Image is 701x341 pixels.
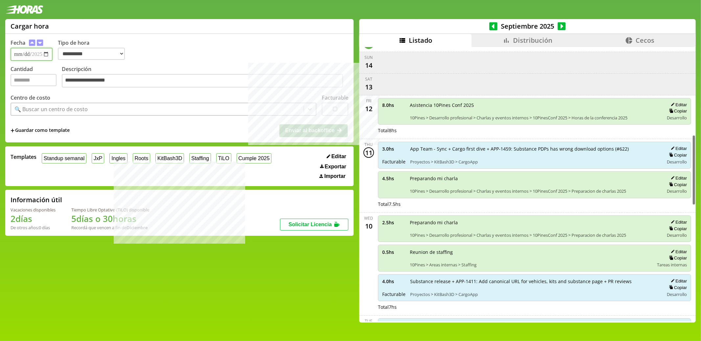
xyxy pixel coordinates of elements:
span: Desarrollo [667,291,687,297]
button: Copiar [667,285,687,290]
button: Standup semanal [42,153,86,163]
span: Facturable [382,291,406,297]
span: 2.5 hs [382,219,405,226]
span: 4.0 hs [382,278,406,284]
button: TiLO [216,153,231,163]
span: Exportar [325,164,346,170]
span: Desarrollo [667,115,687,121]
button: Editar [669,278,687,284]
button: Roots [133,153,150,163]
span: +Guardar como template [11,127,70,134]
div: Recordá que vencen a fin de [71,225,149,231]
button: Ingles [109,153,127,163]
span: Substance release + APP-1411: Add canonical URL for vehicles, kits and substance page + PR reviews [410,278,659,284]
span: 10Pines > Desarrollo profesional > Charlas y eventos internos > 10PinesConf 2025 > Horas de la co... [410,115,659,121]
button: JxP [92,153,104,163]
span: 10Pines > Areas internas > Staffing [410,262,652,268]
img: logotipo [5,5,43,14]
div: Sat [365,76,372,82]
span: Desarrollo [667,232,687,238]
div: Tue [365,318,373,324]
span: 0.5 hs [382,249,405,255]
span: Preparando mi charla [410,175,659,182]
div: Vacaciones disponibles [11,207,56,213]
span: Importar [324,173,346,179]
div: Wed [364,215,373,221]
label: Cantidad [11,65,62,89]
div: Total 8 hs [378,127,691,134]
button: Copiar [667,226,687,231]
b: Diciembre [127,225,148,231]
button: Copiar [667,182,687,187]
span: Reunion de staffing [410,249,652,255]
label: Centro de costo [11,94,50,101]
span: 8.0 hs [382,102,405,108]
button: Copiar [667,152,687,158]
button: Editar [669,175,687,181]
button: Editar [669,102,687,108]
span: Solicitar Licencia [289,222,332,227]
textarea: Descripción [62,74,343,88]
h1: 2 días [11,213,56,225]
button: Solicitar Licencia [280,219,348,231]
span: Tareas internas [657,262,687,268]
div: Thu [365,142,373,147]
input: Cantidad [11,74,57,86]
span: Distribución [513,36,552,45]
label: Tipo de hora [58,39,130,61]
span: Proyectos > KitBash3D > CargoApp [410,291,659,297]
div: Sun [365,55,373,60]
label: Fecha [11,39,25,46]
div: Tiempo Libre Optativo (TiLO) disponible [71,207,149,213]
div: Total 7.5 hs [378,201,691,207]
label: Descripción [62,65,348,89]
span: Listado [409,36,432,45]
span: + [11,127,14,134]
button: KitBash3D [155,153,184,163]
span: 4.5 hs [382,175,405,182]
select: Tipo de hora [58,48,125,60]
button: Copiar [667,108,687,114]
span: Preparando mi charla [410,219,659,226]
div: De otros años: 0 días [11,225,56,231]
div: 🔍 Buscar un centro de costo [14,106,88,113]
span: Templates [11,153,36,160]
button: Editar [669,146,687,151]
span: Proyectos > KitBash3D > CargoApp [410,159,659,165]
span: Asistencia 10Pines Conf 2025 [410,102,659,108]
button: Editar [669,219,687,225]
div: 11 [363,147,374,158]
button: Editar [325,153,348,160]
span: Cecos [636,36,654,45]
h1: 5 días o 30 horas [71,213,149,225]
div: 10 [363,221,374,231]
button: Copiar [667,255,687,261]
span: 3.0 hs [382,146,406,152]
div: Fri [366,98,371,104]
div: Total 7 hs [378,304,691,310]
div: 12 [363,104,374,114]
div: 13 [363,82,374,92]
span: Facturable [382,158,406,165]
span: Desarrollo [667,188,687,194]
span: 10Pines > Desarrollo profesional > Charlas y eventos internos > 10PinesConf 2025 > Preparacion de... [410,188,659,194]
button: Cumple 2025 [237,153,272,163]
h1: Cargar hora [11,22,49,31]
span: App Team - Sync + Cargo first dive + APP-1459: Substance PDPs has wrong download options (#622) [410,146,659,152]
h2: Información útil [11,195,62,204]
button: Staffing [189,153,211,163]
div: scrollable content [359,47,696,322]
span: Septiembre 2025 [498,22,558,31]
button: Editar [669,249,687,255]
span: 10Pines > Desarrollo profesional > Charlas y eventos internos > 10PinesConf 2025 > Preparacion de... [410,232,659,238]
div: 14 [363,60,374,71]
span: Editar [331,154,346,159]
button: Exportar [318,163,348,170]
label: Facturable [322,94,348,101]
span: Desarrollo [667,159,687,165]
